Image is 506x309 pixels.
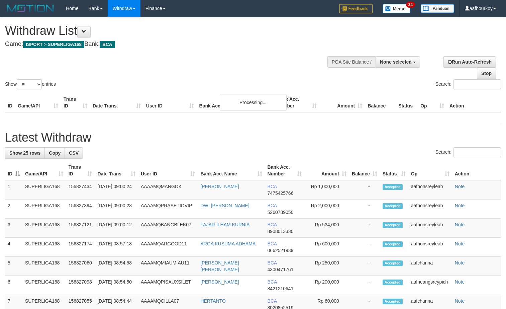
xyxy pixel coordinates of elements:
[90,93,143,112] th: Date Trans.
[138,238,198,257] td: AAAAMQARGOOD11
[380,161,408,180] th: Status: activate to sort column ascending
[5,200,22,219] td: 2
[5,219,22,238] td: 3
[5,93,15,112] th: ID
[95,257,138,276] td: [DATE] 08:54:58
[383,222,403,228] span: Accepted
[304,276,349,295] td: Rp 200,000
[268,229,294,234] span: Copy 8908013330 to clipboard
[66,257,95,276] td: 156827060
[95,276,138,295] td: [DATE] 08:54:50
[95,200,138,219] td: [DATE] 09:00:23
[349,276,380,295] td: -
[383,241,403,247] span: Accepted
[138,219,198,238] td: AAAAMQBANGBLEK07
[138,257,198,276] td: AAAAMQMIAUMIAU11
[349,219,380,238] td: -
[22,200,66,219] td: SUPERLIGA168
[66,238,95,257] td: 156827174
[95,180,138,200] td: [DATE] 09:00:24
[5,161,22,180] th: ID: activate to sort column descending
[23,41,84,48] span: ISPORT > SUPERLIGA168
[304,219,349,238] td: Rp 534,000
[200,222,249,227] a: FAJAR ILHAM KURNIA
[268,279,277,285] span: BCA
[5,238,22,257] td: 4
[435,79,501,89] label: Search:
[5,3,56,13] img: MOTION_logo.png
[198,161,265,180] th: Bank Acc. Name: activate to sort column ascending
[5,276,22,295] td: 6
[197,93,274,112] th: Bank Acc. Name
[5,79,56,89] label: Show entries
[268,222,277,227] span: BCA
[65,147,83,159] a: CSV
[349,161,380,180] th: Balance: activate to sort column ascending
[22,219,66,238] td: SUPERLIGA168
[319,93,365,112] th: Amount
[265,161,304,180] th: Bank Acc. Number: activate to sort column ascending
[61,93,90,112] th: Trans ID
[408,276,452,295] td: aafneangsreypich
[455,203,465,208] a: Note
[9,150,40,156] span: Show 25 rows
[349,238,380,257] td: -
[17,79,42,89] select: Showentries
[383,184,403,190] span: Accepted
[200,260,239,272] a: [PERSON_NAME] [PERSON_NAME]
[5,257,22,276] td: 5
[406,2,415,8] span: 34
[268,260,277,265] span: BCA
[383,280,403,285] span: Accepted
[66,219,95,238] td: 156827121
[408,200,452,219] td: aafnonsreyleab
[22,257,66,276] td: SUPERLIGA168
[268,203,277,208] span: BCA
[455,298,465,304] a: Note
[304,180,349,200] td: Rp 1,000,000
[408,161,452,180] th: Op: activate to sort column ascending
[304,161,349,180] th: Amount: activate to sort column ascending
[455,279,465,285] a: Note
[455,184,465,189] a: Note
[95,238,138,257] td: [DATE] 08:57:18
[304,257,349,276] td: Rp 250,000
[304,200,349,219] td: Rp 2,000,000
[15,93,61,112] th: Game/API
[435,147,501,157] label: Search:
[66,180,95,200] td: 156827434
[22,161,66,180] th: Game/API: activate to sort column ascending
[100,41,115,48] span: BCA
[453,147,501,157] input: Search:
[22,180,66,200] td: SUPERLIGA168
[44,147,65,159] a: Copy
[383,260,403,266] span: Accepted
[349,200,380,219] td: -
[268,286,294,291] span: Copy 8421210641 to clipboard
[138,276,198,295] td: AAAAMQPISAUXSILET
[138,180,198,200] td: AAAAMQMANGOK
[138,200,198,219] td: AAAAMQPRASETIOVIP
[268,267,294,272] span: Copy 4300471761 to clipboard
[95,161,138,180] th: Date Trans.: activate to sort column ascending
[69,150,79,156] span: CSV
[49,150,61,156] span: Copy
[66,161,95,180] th: Trans ID: activate to sort column ascending
[455,222,465,227] a: Note
[268,298,277,304] span: BCA
[5,147,45,159] a: Show 25 rows
[274,93,319,112] th: Bank Acc. Number
[22,276,66,295] td: SUPERLIGA168
[5,41,331,48] h4: Game: Bank:
[200,184,239,189] a: [PERSON_NAME]
[5,131,501,144] h1: Latest Withdraw
[22,238,66,257] td: SUPERLIGA168
[200,298,225,304] a: HERTANTO
[349,180,380,200] td: -
[408,219,452,238] td: aafnonsreyleab
[365,93,396,112] th: Balance
[5,180,22,200] td: 1
[418,93,447,112] th: Op
[200,241,256,246] a: ARGA KUSUMA ADHAMA
[5,24,331,37] h1: Withdraw List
